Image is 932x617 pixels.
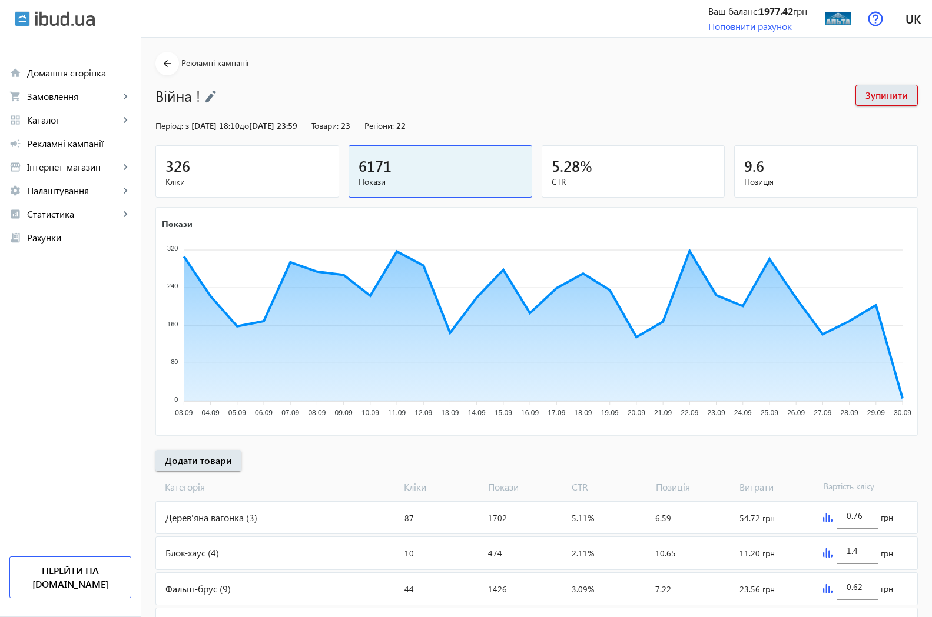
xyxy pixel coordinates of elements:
[404,548,414,559] span: 10
[739,512,775,523] span: 54.72 грн
[823,584,833,593] img: graph.svg
[787,409,805,417] tspan: 26.09
[404,583,414,595] span: 44
[9,114,21,126] mat-icon: grid_view
[388,409,406,417] tspan: 11.09
[654,409,672,417] tspan: 21.09
[359,156,392,175] span: 6171
[27,208,120,220] span: Статистика
[734,409,752,417] tspan: 24.09
[165,156,190,175] span: 326
[155,120,189,131] span: Період: з
[361,409,379,417] tspan: 10.09
[162,218,193,229] text: Покази
[651,481,735,493] span: Позиція
[552,156,580,175] span: 5.28
[9,208,21,220] mat-icon: analytics
[9,232,21,244] mat-icon: receipt_long
[567,481,651,493] span: CTR
[841,409,858,417] tspan: 28.09
[165,454,232,467] span: Додати товари
[156,502,400,533] div: Дерев'яна вагонка (3)
[488,583,507,595] span: 1426
[160,56,175,71] mat-icon: arrow_back
[681,409,698,417] tspan: 22.09
[574,409,592,417] tspan: 18.09
[359,176,522,188] span: Покази
[120,208,131,220] mat-icon: keyboard_arrow_right
[9,91,21,102] mat-icon: shopping_cart
[708,20,792,32] a: Поповнити рахунок
[894,409,911,417] tspan: 30.09
[868,11,883,26] img: help.svg
[308,409,326,417] tspan: 08.09
[120,114,131,126] mat-icon: keyboard_arrow_right
[655,548,676,559] span: 10.65
[27,185,120,196] span: Налаштування
[35,11,95,26] img: ibud_text.svg
[414,409,432,417] tspan: 12.09
[572,583,594,595] span: 3.09%
[548,409,565,417] tspan: 17.09
[552,176,715,188] span: CTR
[311,120,339,131] span: Товари:
[906,11,921,26] span: uk
[155,85,844,106] h1: Війна !
[404,512,414,523] span: 87
[156,573,400,605] div: Фальш-брус (9)
[364,120,394,131] span: Регіони:
[9,556,131,598] a: Перейти на [DOMAIN_NAME]
[867,409,885,417] tspan: 29.09
[628,409,645,417] tspan: 20.09
[396,120,406,131] span: 22
[27,91,120,102] span: Замовлення
[483,481,567,493] span: Покази
[155,450,241,471] button: Додати товари
[167,282,178,289] tspan: 240
[881,583,893,595] span: грн
[708,5,807,18] div: Ваш баланс: грн
[468,409,486,417] tspan: 14.09
[202,409,220,417] tspan: 04.09
[580,156,592,175] span: %
[167,245,178,252] tspan: 320
[27,67,131,79] span: Домашня сторінка
[167,321,178,328] tspan: 160
[120,91,131,102] mat-icon: keyboard_arrow_right
[488,548,502,559] span: 474
[739,548,775,559] span: 11.20 грн
[655,583,671,595] span: 7.22
[171,358,178,365] tspan: 80
[881,512,893,523] span: грн
[739,583,775,595] span: 23.56 грн
[341,120,350,131] span: 23
[744,156,764,175] span: 9.6
[175,409,193,417] tspan: 03.09
[572,512,594,523] span: 5.11%
[155,481,399,493] span: Категорія
[572,548,594,559] span: 2.11%
[181,57,248,68] span: Рекламні кампанії
[521,409,539,417] tspan: 16.09
[156,537,400,569] div: Блок-хаус (4)
[441,409,459,417] tspan: 13.09
[495,409,512,417] tspan: 15.09
[191,120,297,131] span: [DATE] 18:10 [DATE] 23:59
[165,176,329,188] span: Кліки
[759,5,793,17] b: 1977.42
[825,5,851,32] img: 30096267ab8a016071949415137317-1284282106.jpg
[488,512,507,523] span: 1702
[823,513,833,522] img: graph.svg
[174,396,178,403] tspan: 0
[855,85,918,106] button: Зупинити
[881,548,893,559] span: грн
[744,176,908,188] span: Позиція
[9,138,21,149] mat-icon: campaign
[27,138,131,149] span: Рекламні кампанії
[228,409,246,417] tspan: 05.09
[255,409,273,417] tspan: 06.09
[761,409,778,417] tspan: 25.09
[240,120,249,131] span: до
[655,512,671,523] span: 6.59
[814,409,831,417] tspan: 27.09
